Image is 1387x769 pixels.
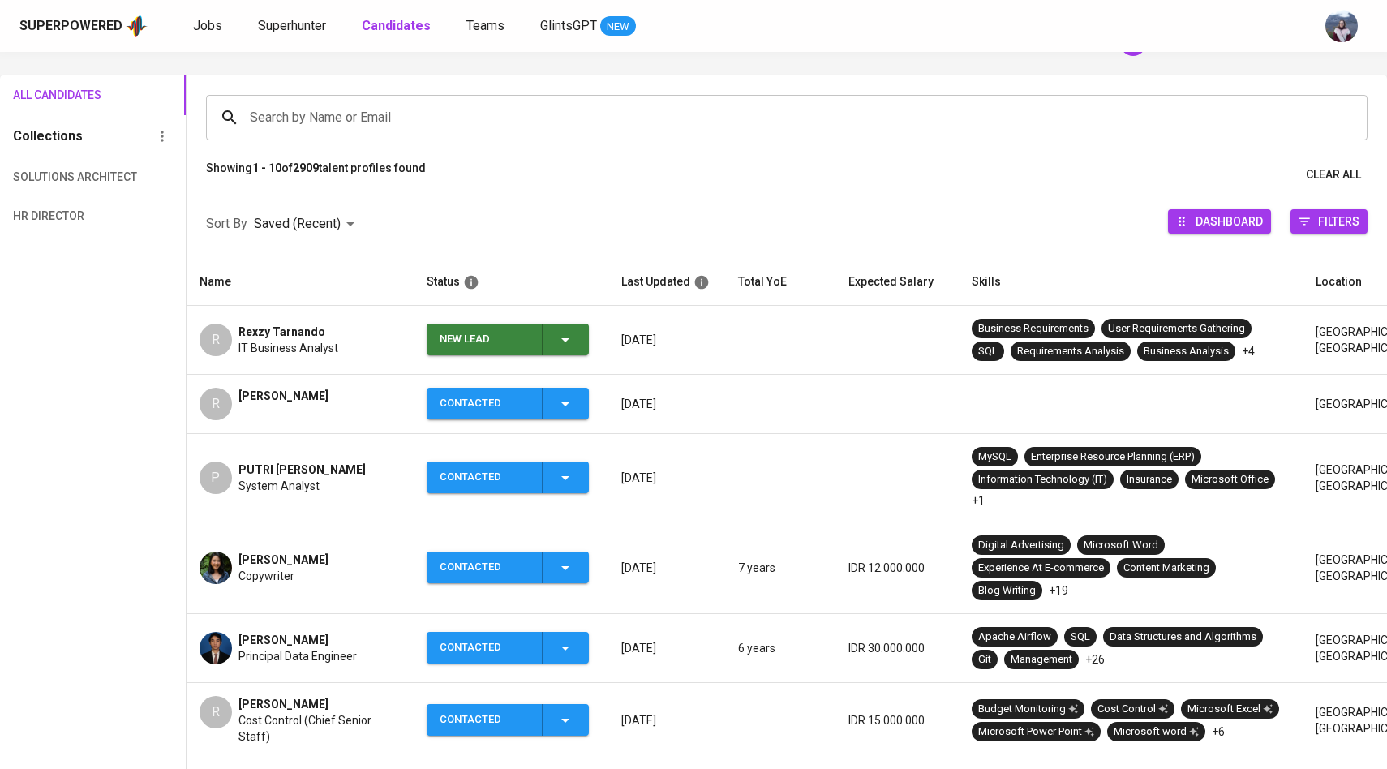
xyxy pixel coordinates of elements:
[238,478,320,494] span: System Analyst
[206,160,426,190] p: Showing of talent profiles found
[19,17,122,36] div: Superpowered
[1097,702,1168,717] div: Cost Control
[738,640,822,656] p: 6 years
[978,344,998,359] div: SQL
[738,560,822,576] p: 7 years
[19,14,148,38] a: Superpoweredapp logo
[959,259,1303,306] th: Skills
[238,712,401,745] span: Cost Control (Chief Senior Staff)
[466,18,505,33] span: Teams
[440,388,529,419] div: Contacted
[13,85,101,105] span: All Candidates
[978,538,1064,553] div: Digital Advertising
[621,470,712,486] p: [DATE]
[848,640,946,656] p: IDR 30.000.000
[978,561,1104,576] div: Experience At E-commerce
[238,696,328,712] span: [PERSON_NAME]
[238,648,357,664] span: Principal Data Engineer
[540,18,597,33] span: GlintsGPT
[13,206,101,226] span: HR Director
[200,462,232,494] div: P
[238,568,294,584] span: Copywriter
[978,449,1011,465] div: MySQL
[972,492,985,509] p: +1
[440,462,529,493] div: Contacted
[978,652,991,668] div: Git
[440,324,529,355] div: New Lead
[238,552,328,568] span: [PERSON_NAME]
[427,704,589,736] button: Contacted
[540,16,636,37] a: GlintsGPT NEW
[1290,209,1368,234] button: Filters
[362,16,434,37] a: Candidates
[1192,472,1269,488] div: Microsoft Office
[258,16,329,37] a: Superhunter
[238,340,338,356] span: IT Business Analyst
[200,388,232,420] div: R
[200,552,232,584] img: 52cdd14a06291a67472b3a08dacaf7e7.jpeg
[362,18,431,33] b: Candidates
[427,462,589,493] button: Contacted
[238,632,328,648] span: [PERSON_NAME]
[1325,10,1358,42] img: christine.raharja@glints.com
[187,259,414,306] th: Name
[1168,209,1271,234] button: Dashboard
[1196,210,1263,232] span: Dashboard
[978,702,1078,717] div: Budget Monitoring
[193,18,222,33] span: Jobs
[238,324,325,340] span: Rexzy Tarnando
[466,16,508,37] a: Teams
[1108,321,1245,337] div: User Requirements Gathering
[1306,165,1361,185] span: Clear All
[848,560,946,576] p: IDR 12.000.000
[978,629,1051,645] div: Apache Airflow
[1110,629,1256,645] div: Data Structures and Algorithms
[427,632,589,664] button: Contacted
[621,560,712,576] p: [DATE]
[200,632,232,664] img: 1db248003dbd09577eb4f0cd12ccb0e1.jpg
[254,209,360,239] div: Saved (Recent)
[1187,702,1273,717] div: Microsoft Excel
[206,214,247,234] p: Sort By
[1242,343,1255,359] p: +4
[126,14,148,38] img: app logo
[1017,344,1124,359] div: Requirements Analysis
[1318,210,1359,232] span: Filters
[440,632,529,664] div: Contacted
[848,712,946,728] p: IDR 15.000.000
[427,388,589,419] button: Contacted
[1071,629,1090,645] div: SQL
[621,640,712,656] p: [DATE]
[1031,449,1195,465] div: Enterprise Resource Planning (ERP)
[193,16,225,37] a: Jobs
[1085,651,1105,668] p: +26
[978,724,1094,740] div: Microsoft Power Point
[200,324,232,356] div: R
[1114,724,1199,740] div: Microsoft word
[414,259,608,306] th: Status
[978,472,1107,488] div: Information Technology (IT)
[238,388,328,404] span: [PERSON_NAME]
[1127,472,1172,488] div: Insurance
[978,321,1089,337] div: Business Requirements
[1049,582,1068,599] p: +19
[621,332,712,348] p: [DATE]
[440,552,529,583] div: Contacted
[13,125,83,148] h6: Collections
[1299,160,1368,190] button: Clear All
[427,324,589,355] button: New Lead
[621,712,712,728] p: [DATE]
[621,396,712,412] p: [DATE]
[1144,344,1229,359] div: Business Analysis
[835,259,959,306] th: Expected Salary
[252,161,281,174] b: 1 - 10
[1123,561,1209,576] div: Content Marketing
[1084,538,1158,553] div: Microsoft Word
[600,19,636,35] span: NEW
[13,167,101,187] span: Solutions Architect
[1212,724,1225,740] p: +6
[293,161,319,174] b: 2909
[238,462,366,478] span: PUTRI [PERSON_NAME]
[1011,652,1072,668] div: Management
[254,214,341,234] p: Saved (Recent)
